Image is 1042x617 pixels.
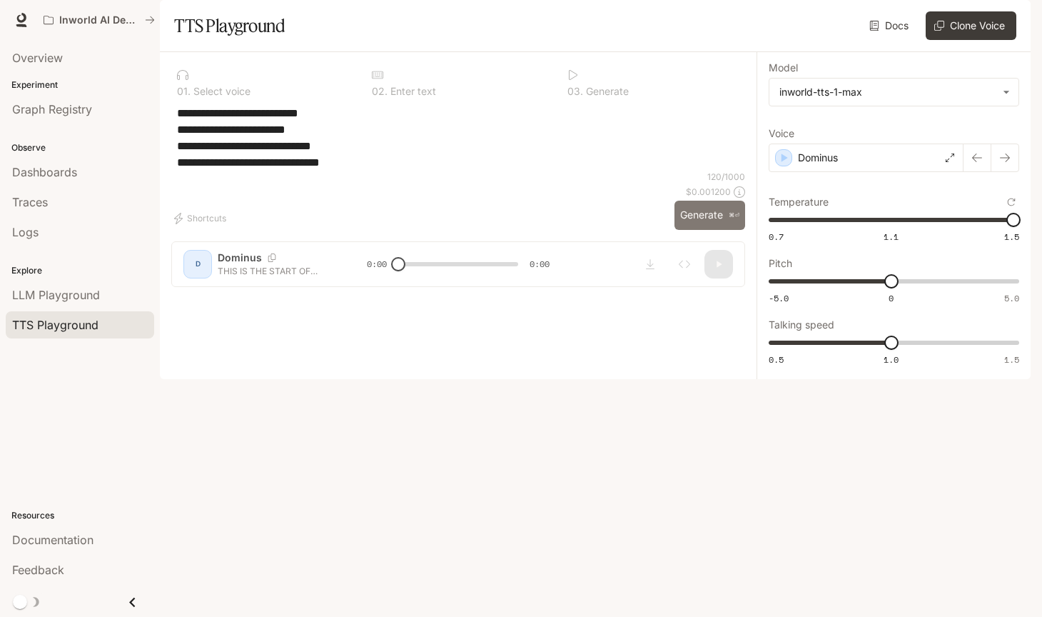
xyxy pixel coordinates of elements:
button: Generate⌘⏎ [674,201,745,230]
p: Talking speed [769,320,834,330]
p: 120 / 1000 [707,171,745,183]
h1: TTS Playground [174,11,285,40]
p: Generate [583,86,629,96]
p: Model [769,63,798,73]
a: Docs [866,11,914,40]
button: All workspaces [37,6,161,34]
span: 0.5 [769,353,784,366]
span: 0.7 [769,231,784,243]
p: ⌘⏎ [729,211,739,220]
p: Inworld AI Demos [59,14,139,26]
div: inworld-tts-1-max [769,79,1018,106]
button: Clone Voice [926,11,1016,40]
p: Voice [769,129,794,139]
span: 1.0 [884,353,899,366]
button: Reset to default [1003,194,1019,210]
p: Temperature [769,197,829,207]
span: -5.0 [769,292,789,304]
p: 0 3 . [567,86,583,96]
button: Shortcuts [171,207,232,230]
span: 1.1 [884,231,899,243]
p: Pitch [769,259,792,269]
div: inworld-tts-1-max [779,85,996,99]
p: 0 2 . [372,86,388,96]
span: 1.5 [1004,353,1019,366]
span: 5.0 [1004,292,1019,304]
span: 1.5 [1004,231,1019,243]
p: Enter text [388,86,436,96]
p: Select voice [191,86,251,96]
span: 0 [889,292,894,304]
p: Dominus [798,151,838,165]
p: 0 1 . [177,86,191,96]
